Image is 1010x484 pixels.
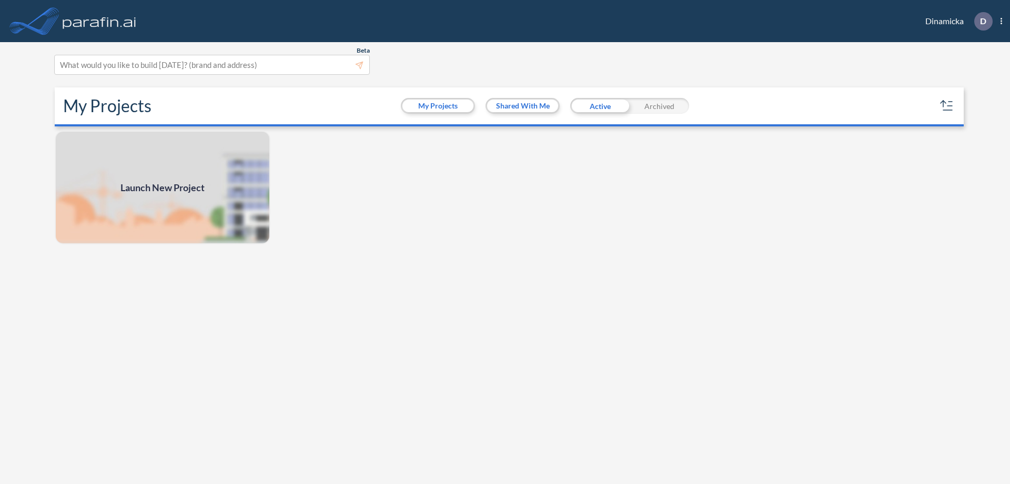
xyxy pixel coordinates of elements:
[357,46,370,55] span: Beta
[63,96,151,116] h2: My Projects
[938,97,955,114] button: sort
[980,16,986,26] p: D
[60,11,138,32] img: logo
[120,181,205,195] span: Launch New Project
[910,12,1002,31] div: Dinamicka
[55,131,270,244] img: add
[55,131,270,244] a: Launch New Project
[630,98,689,114] div: Archived
[487,100,558,112] button: Shared With Me
[570,98,630,114] div: Active
[402,100,473,112] button: My Projects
